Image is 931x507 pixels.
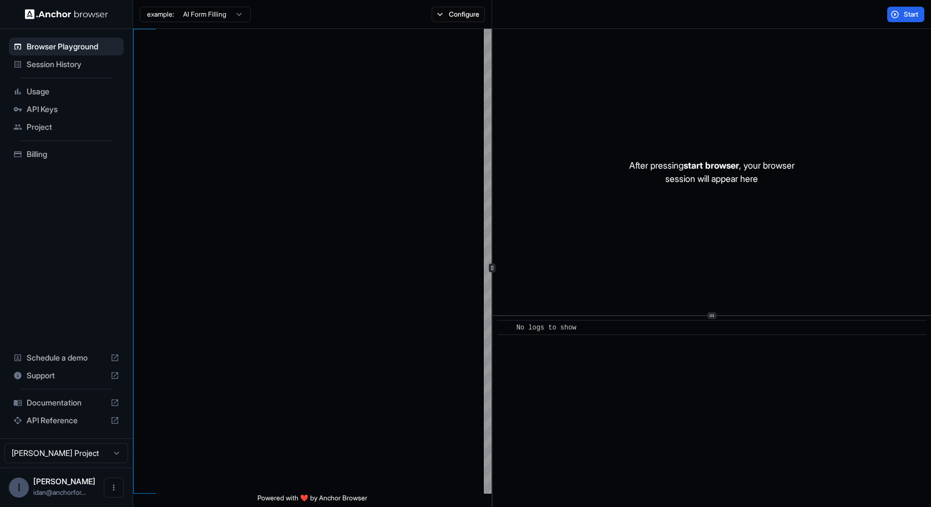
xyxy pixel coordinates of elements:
[904,10,919,19] span: Start
[887,7,924,22] button: Start
[9,83,124,100] div: Usage
[147,10,174,19] span: example:
[27,104,119,115] span: API Keys
[9,38,124,55] div: Browser Playground
[9,478,29,498] div: I
[27,86,119,97] span: Usage
[9,367,124,384] div: Support
[9,55,124,73] div: Session History
[25,9,108,19] img: Anchor Logo
[33,488,86,496] span: idan@anchorforge.io
[27,59,119,70] span: Session History
[432,7,485,22] button: Configure
[27,415,106,426] span: API Reference
[9,100,124,118] div: API Keys
[27,352,106,363] span: Schedule a demo
[104,478,124,498] button: Open menu
[9,118,124,136] div: Project
[9,394,124,412] div: Documentation
[503,322,508,333] span: ​
[9,349,124,367] div: Schedule a demo
[27,397,106,408] span: Documentation
[517,324,576,332] span: No logs to show
[684,160,739,171] span: start browser
[27,41,119,52] span: Browser Playground
[257,494,367,507] span: Powered with ❤️ by Anchor Browser
[629,159,795,185] p: After pressing , your browser session will appear here
[27,370,106,381] span: Support
[9,412,124,429] div: API Reference
[27,149,119,160] span: Billing
[33,476,95,486] span: Idan Raman
[9,145,124,163] div: Billing
[27,121,119,133] span: Project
